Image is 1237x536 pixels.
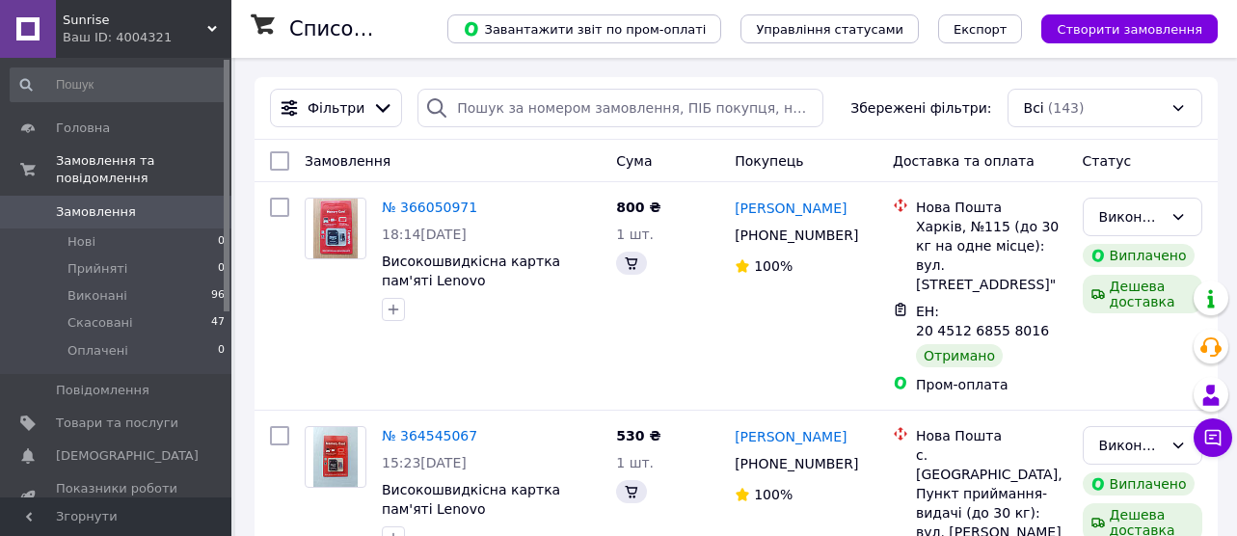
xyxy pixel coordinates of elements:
[756,22,903,37] span: Управління статусами
[1099,435,1163,456] div: Виконано
[463,20,706,38] span: Завантажити звіт по пром-оплаті
[616,428,660,443] span: 530 ₴
[916,304,1049,338] span: ЕН: 20 4512 6855 8016
[313,199,359,258] img: Фото товару
[218,260,225,278] span: 0
[218,233,225,251] span: 0
[305,426,366,488] a: Фото товару
[1083,275,1202,313] div: Дешева доставка
[735,228,858,243] span: [PHONE_NUMBER]
[417,89,823,127] input: Пошук за номером замовлення, ПІБ покупця, номером телефону, Email, номером накладної
[382,200,477,215] a: № 366050971
[735,427,847,446] a: [PERSON_NAME]
[382,455,467,470] span: 15:23[DATE]
[63,29,231,46] div: Ваш ID: 4004321
[308,98,364,118] span: Фільтри
[1022,20,1218,36] a: Створити замовлення
[313,427,359,487] img: Фото товару
[1048,100,1085,116] span: (143)
[56,480,178,515] span: Показники роботи компанії
[740,14,919,43] button: Управління статусами
[616,153,652,169] span: Cума
[1057,22,1202,37] span: Створити замовлення
[735,153,803,169] span: Покупець
[616,455,654,470] span: 1 шт.
[1083,153,1132,169] span: Статус
[56,152,231,187] span: Замовлення та повідомлення
[916,344,1003,367] div: Отримано
[447,14,721,43] button: Завантажити звіт по пром-оплаті
[916,198,1067,217] div: Нова Пошта
[67,287,127,305] span: Виконані
[916,217,1067,294] div: Харків, №115 (до 30 кг на одне місце): вул. [STREET_ADDRESS]"
[218,342,225,360] span: 0
[305,198,366,259] a: Фото товару
[1194,418,1232,457] button: Чат з покупцем
[893,153,1035,169] span: Доставка та оплата
[56,415,178,432] span: Товари та послуги
[916,426,1067,445] div: Нова Пошта
[616,227,654,242] span: 1 шт.
[67,233,95,251] span: Нові
[56,120,110,137] span: Головна
[1041,14,1218,43] button: Створити замовлення
[735,199,847,218] a: [PERSON_NAME]
[211,287,225,305] span: 96
[67,342,128,360] span: Оплачені
[1083,244,1195,267] div: Виплачено
[1024,98,1044,118] span: Всі
[382,428,477,443] a: № 364545067
[10,67,227,102] input: Пошук
[382,482,560,517] a: Високошвидкісна картка пам'яті Lenovo
[382,254,560,288] a: Високошвидкісна картка пам'яті Lenovo
[56,382,149,399] span: Повідомлення
[67,260,127,278] span: Прийняті
[735,456,858,471] span: [PHONE_NUMBER]
[616,200,660,215] span: 800 ₴
[938,14,1023,43] button: Експорт
[56,203,136,221] span: Замовлення
[289,17,485,40] h1: Список замовлень
[1099,206,1163,228] div: Виконано
[954,22,1008,37] span: Експорт
[382,227,467,242] span: 18:14[DATE]
[916,375,1067,394] div: Пром-оплата
[67,314,133,332] span: Скасовані
[850,98,991,118] span: Збережені фільтри:
[305,153,390,169] span: Замовлення
[754,487,793,502] span: 100%
[56,447,199,465] span: [DEMOGRAPHIC_DATA]
[754,258,793,274] span: 100%
[1083,472,1195,496] div: Виплачено
[211,314,225,332] span: 47
[63,12,207,29] span: Sunrise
